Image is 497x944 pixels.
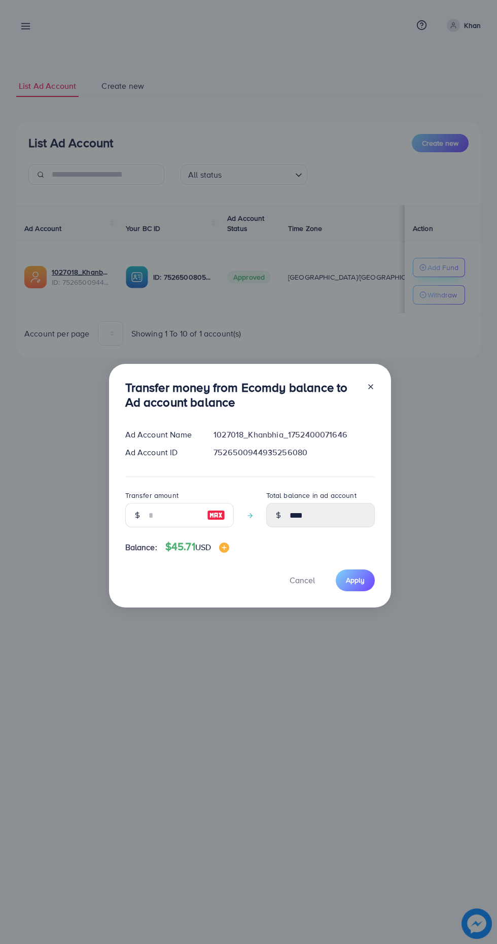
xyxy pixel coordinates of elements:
[165,541,229,553] h4: $45.71
[195,542,211,553] span: USD
[207,509,225,521] img: image
[125,542,157,553] span: Balance:
[290,575,315,586] span: Cancel
[266,490,357,500] label: Total balance in ad account
[117,429,206,441] div: Ad Account Name
[117,447,206,458] div: Ad Account ID
[205,429,382,441] div: 1027018_Khanbhia_1752400071646
[336,569,375,591] button: Apply
[205,447,382,458] div: 7526500944935256080
[346,575,365,585] span: Apply
[125,380,359,410] h3: Transfer money from Ecomdy balance to Ad account balance
[219,543,229,553] img: image
[125,490,179,500] label: Transfer amount
[277,569,328,591] button: Cancel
